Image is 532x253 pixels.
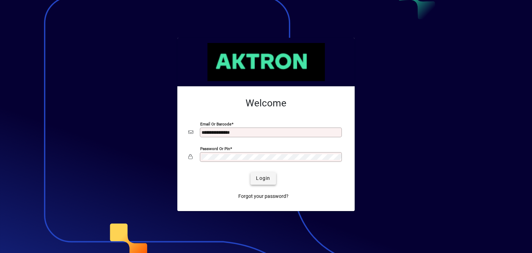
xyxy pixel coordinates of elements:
[200,121,231,126] mat-label: Email or Barcode
[200,146,230,151] mat-label: Password or Pin
[250,172,276,185] button: Login
[236,190,291,203] a: Forgot your password?
[256,175,270,182] span: Login
[188,97,344,109] h2: Welcome
[238,193,289,200] span: Forgot your password?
